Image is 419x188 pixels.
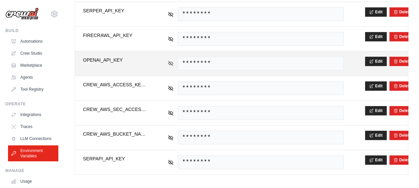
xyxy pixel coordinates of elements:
[8,48,58,59] a: Crew Studio
[365,81,387,91] button: Edit
[8,176,58,187] a: Usage
[8,72,58,83] a: Agents
[393,83,411,89] button: Delete
[365,106,387,115] button: Edit
[8,121,58,132] a: Traces
[83,57,146,63] span: OPENAI_API_KEY
[393,157,411,163] button: Delete
[365,131,387,140] button: Edit
[83,81,146,88] span: CREW_AWS_ACCESS_KEY_ID
[365,7,387,17] button: Edit
[83,106,146,113] span: CREW_AWS_SEC_ACCESS_KEY
[393,9,411,15] button: Delete
[8,60,58,71] a: Marketplace
[365,57,387,66] button: Edit
[393,34,411,39] button: Delete
[5,28,58,33] div: Build
[5,168,58,173] div: Manage
[8,145,58,161] a: Environment Variables
[365,155,387,165] button: Edit
[393,59,411,64] button: Delete
[5,8,39,20] img: Logo
[83,131,146,137] span: CREW_AWS_BUCKET_NAME
[8,133,58,144] a: LLM Connections
[8,109,58,120] a: Integrations
[8,84,58,95] a: Tool Registry
[83,155,146,162] span: SERPAPI_API_KEY
[83,32,146,39] span: FIRECRAWL_API_KEY
[8,36,58,47] a: Automations
[83,7,146,14] span: SERPER_API_KEY
[393,133,411,138] button: Delete
[5,101,58,107] div: Operate
[393,108,411,113] button: Delete
[365,32,387,41] button: Edit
